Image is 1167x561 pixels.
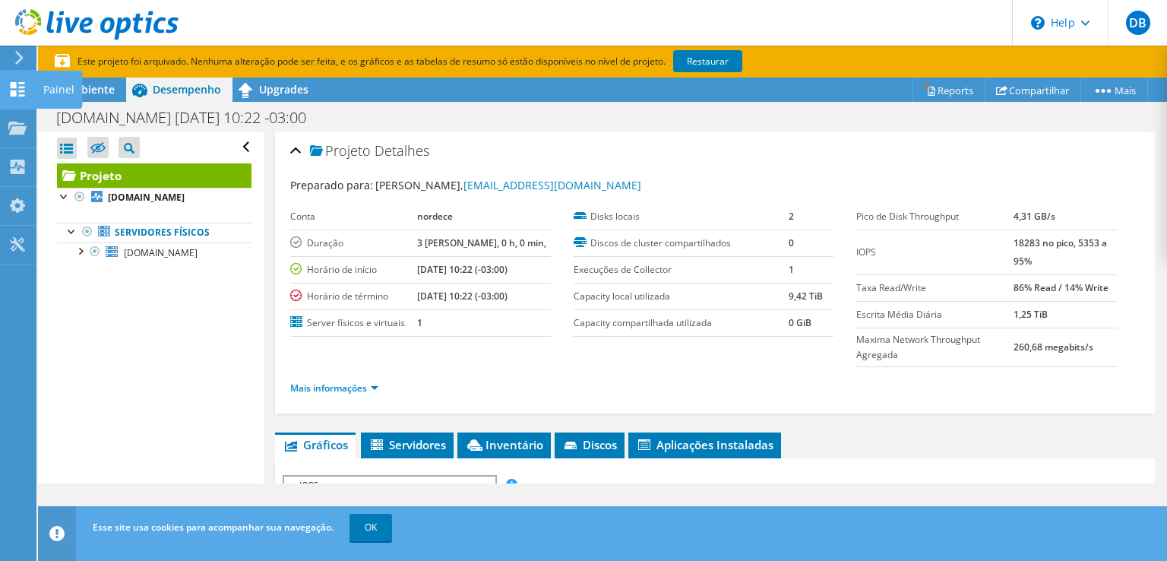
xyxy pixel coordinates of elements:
b: 1 [789,263,794,276]
span: IOPS [292,477,487,495]
b: 18283 no pico, 5353 a 95% [1014,236,1107,268]
span: [DOMAIN_NAME] [124,246,198,259]
label: Discos de cluster compartilhados [574,236,789,251]
label: IOPS [856,245,1013,260]
span: Aplicações Instaladas [636,437,773,452]
label: Escrita Média Diária [856,307,1013,322]
span: Desempenho [153,82,221,97]
a: Servidores físicos [57,223,251,242]
label: Conta [290,209,417,224]
label: Pico de Disk Throughput [856,209,1013,224]
label: Server físicos e virtuais [290,315,417,331]
span: Inventário [465,437,543,452]
b: 86% Read / 14% Write [1014,281,1108,294]
label: Maxima Network Throughput Agregada [856,332,1013,363]
label: Duração [290,236,417,251]
span: Gráficos [283,437,348,452]
a: Mais [1080,78,1148,102]
a: Projeto [57,163,251,188]
span: Projeto [310,144,371,159]
a: Mais informações [290,382,378,395]
a: Compartilhar [985,78,1081,102]
span: Esse site usa cookies para acompanhar sua navegação. [93,521,334,534]
span: Upgrades [259,82,308,97]
label: Horário de início [290,262,417,277]
b: 9,42 TiB [789,290,823,303]
label: Horário de término [290,289,417,304]
b: 1,25 TiB [1014,308,1048,321]
a: [DOMAIN_NAME] [57,242,251,262]
b: 1 [417,316,422,329]
span: Discos [562,437,617,452]
span: [PERSON_NAME], [375,178,641,192]
label: Preparado para: [290,178,373,192]
b: 2 [789,210,794,223]
div: Painel [36,71,82,109]
svg: \n [1031,16,1045,30]
b: 260,68 megabits/s [1014,341,1093,353]
a: [DOMAIN_NAME] [57,188,251,208]
a: [EMAIL_ADDRESS][DOMAIN_NAME] [463,178,641,192]
a: OK [349,514,392,541]
span: DB [1126,11,1150,35]
label: Capacity compartilhada utilizada [574,315,789,331]
a: Reports [912,78,985,102]
p: Este projeto foi arquivado. Nenhuma alteração pode ser feita, e os gráficos e as tabelas de resum... [55,53,799,70]
b: [DATE] 10:22 (-03:00) [417,263,508,276]
span: Ambiente [65,82,115,97]
span: Servidores [368,437,446,452]
a: Restaurar [673,50,742,72]
b: 4,31 GB/s [1014,210,1055,223]
h1: [DOMAIN_NAME] [DATE] 10:22 -03:00 [49,109,330,126]
b: 3 [PERSON_NAME], 0 h, 0 min, [417,236,546,249]
label: Disks locais [574,209,789,224]
b: nordece [417,210,453,223]
b: [DOMAIN_NAME] [108,191,185,204]
b: 0 GiB [789,316,811,329]
b: 0 [789,236,794,249]
span: Detalhes [375,141,429,160]
label: Execuções de Collector [574,262,789,277]
label: Capacity local utilizada [574,289,789,304]
b: [DATE] 10:22 (-03:00) [417,290,508,303]
label: Taxa Read/Write [856,280,1013,296]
